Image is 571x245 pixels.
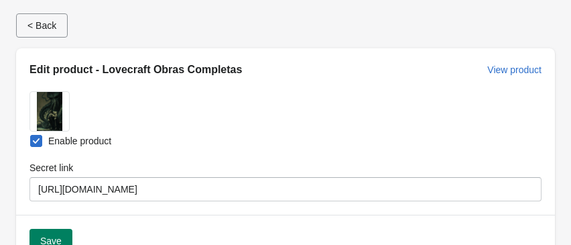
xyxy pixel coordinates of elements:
[487,64,542,75] span: View product
[37,92,63,131] img: L_appeldeCthulhu.jpg
[29,177,542,201] input: https://secret-url.com
[27,20,56,31] span: < Back
[16,13,68,38] button: < Back
[48,134,111,148] span: Enable product
[482,58,547,82] button: View product
[16,20,68,31] a: < Back
[29,62,477,78] h2: Edit product - Lovecraft Obras Completas
[29,161,73,175] label: Secret link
